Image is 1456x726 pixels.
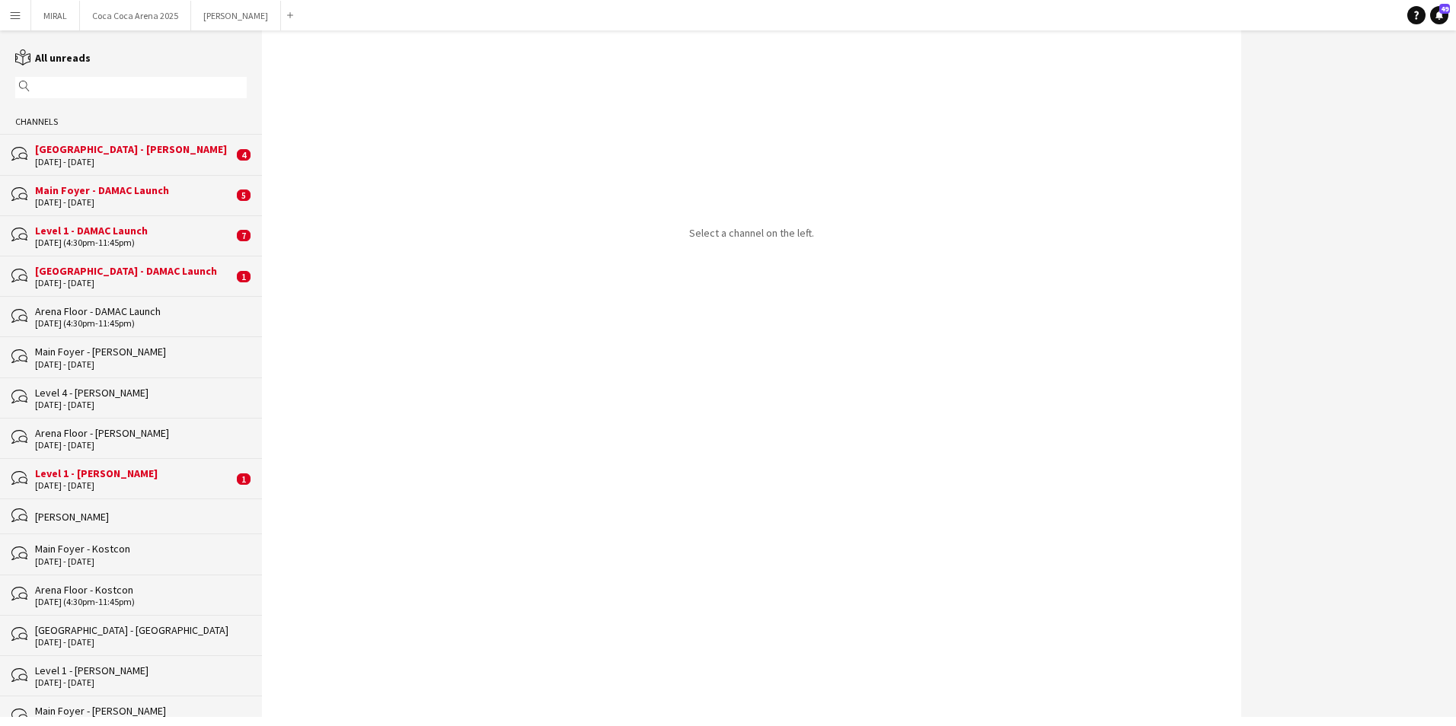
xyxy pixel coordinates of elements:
[237,149,251,161] span: 4
[237,189,251,201] span: 5
[35,704,247,718] div: Main Foyer - [PERSON_NAME]
[1439,4,1450,14] span: 49
[35,264,233,278] div: [GEOGRAPHIC_DATA] - DAMAC Launch
[35,510,247,524] div: [PERSON_NAME]
[35,142,233,156] div: [GEOGRAPHIC_DATA] - [PERSON_NAME]
[35,677,247,688] div: [DATE] - [DATE]
[35,480,233,491] div: [DATE] - [DATE]
[689,226,814,240] p: Select a channel on the left.
[35,542,247,556] div: Main Foyer - Kostcon
[237,473,251,485] span: 1
[35,237,233,248] div: [DATE] (4:30pm-11:45pm)
[1430,6,1448,24] a: 49
[35,304,247,318] div: Arena Floor - DAMAC Launch
[237,271,251,282] span: 1
[35,157,233,167] div: [DATE] - [DATE]
[35,583,247,597] div: Arena Floor - Kostcon
[31,1,80,30] button: MIRAL
[35,637,247,648] div: [DATE] - [DATE]
[35,426,247,440] div: Arena Floor - [PERSON_NAME]
[35,440,247,451] div: [DATE] - [DATE]
[35,597,247,607] div: [DATE] (4:30pm-11:45pm)
[35,400,247,410] div: [DATE] - [DATE]
[35,386,247,400] div: Level 4 - [PERSON_NAME]
[35,623,247,637] div: [GEOGRAPHIC_DATA] - [GEOGRAPHIC_DATA]
[191,1,281,30] button: [PERSON_NAME]
[35,664,247,677] div: Level 1 - [PERSON_NAME]
[35,318,247,329] div: [DATE] (4:30pm-11:45pm)
[35,466,233,480] div: Level 1 - [PERSON_NAME]
[35,278,233,288] div: [DATE] - [DATE]
[237,230,251,241] span: 7
[80,1,191,30] button: Coca Coca Arena 2025
[35,197,233,208] div: [DATE] - [DATE]
[35,359,247,370] div: [DATE] - [DATE]
[35,183,233,197] div: Main Foyer - DAMAC Launch
[35,556,247,567] div: [DATE] - [DATE]
[35,345,247,358] div: Main Foyer - [PERSON_NAME]
[15,51,91,65] a: All unreads
[35,224,233,237] div: Level 1 - DAMAC Launch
